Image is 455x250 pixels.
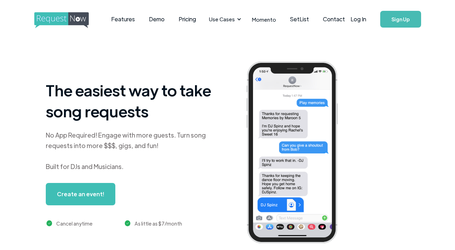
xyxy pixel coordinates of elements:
a: home [34,12,87,26]
a: Momento [245,9,283,30]
img: requestnow logo [34,12,102,28]
a: Demo [142,8,172,30]
a: Contact [316,8,352,30]
div: Cancel anytime [56,219,93,228]
a: Pricing [172,8,203,30]
a: Features [104,8,142,30]
h1: The easiest way to take song requests [46,80,217,122]
img: green checkmark [125,220,131,226]
a: Sign Up [380,11,421,28]
div: No App Required! Engage with more guests. Turn song requests into more $$$, gigs, and fun! Built ... [46,130,217,172]
img: green checkmark [46,220,52,226]
div: Use Cases [209,15,235,23]
a: Log In [344,7,373,31]
div: As little as $7/month [135,219,182,228]
div: Use Cases [205,8,243,30]
a: SetList [283,8,316,30]
a: Create an event! [46,183,115,205]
